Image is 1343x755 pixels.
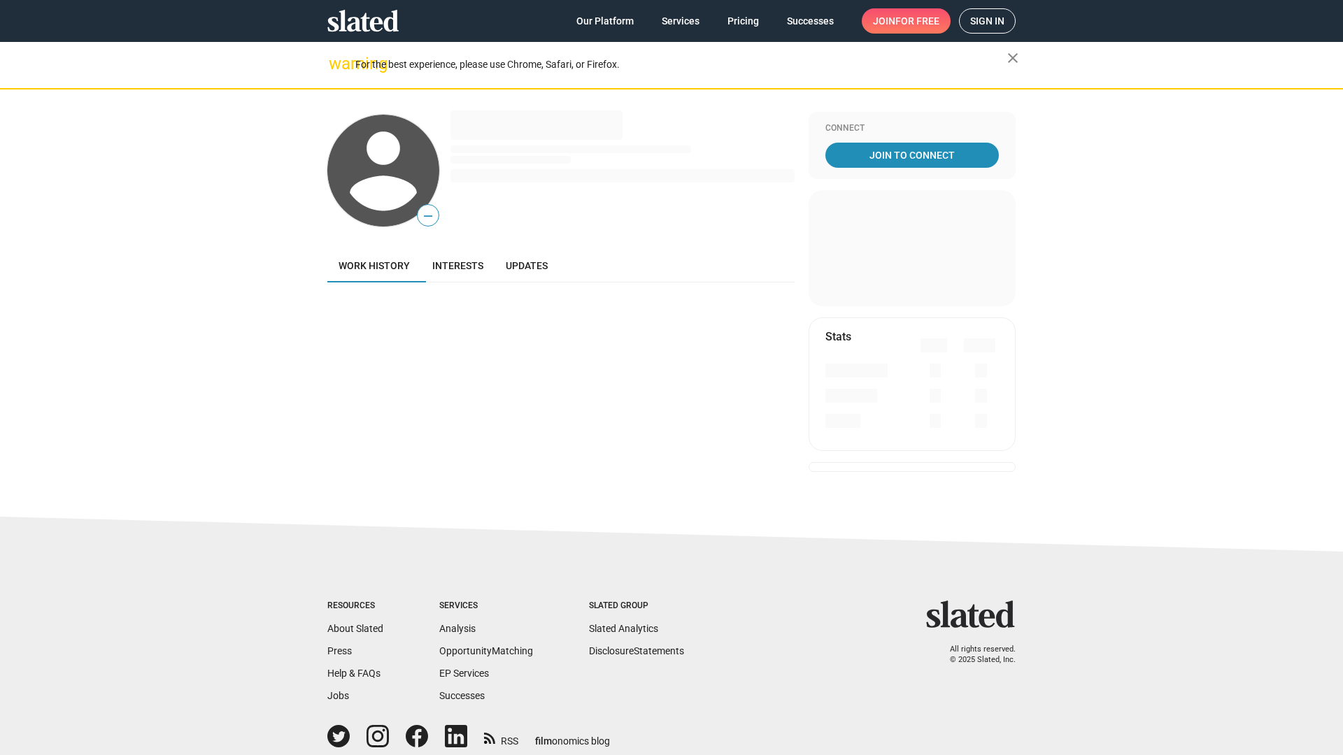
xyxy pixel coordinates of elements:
a: DisclosureStatements [589,645,684,656]
span: Join [873,8,939,34]
span: Updates [506,260,548,271]
div: Connect [825,123,999,134]
span: Work history [339,260,410,271]
span: Interests [432,260,483,271]
a: Our Platform [565,8,645,34]
mat-card-title: Stats [825,329,851,344]
a: About Slated [327,623,383,634]
a: Work history [327,249,421,282]
a: Successes [776,8,845,34]
mat-icon: close [1004,50,1021,66]
a: Services [651,8,711,34]
span: Join To Connect [828,143,996,168]
div: Resources [327,601,383,612]
span: Pricing [727,8,759,34]
a: Pricing [716,8,770,34]
a: Slated Analytics [589,623,658,634]
span: Sign in [970,9,1004,33]
a: Successes [439,690,485,701]
a: Sign in [959,8,1016,34]
span: Successes [787,8,834,34]
span: for free [895,8,939,34]
a: Analysis [439,623,476,634]
div: Slated Group [589,601,684,612]
span: — [418,207,439,225]
a: Press [327,645,352,656]
a: Updates [495,249,559,282]
a: OpportunityMatching [439,645,533,656]
span: Services [662,8,699,34]
a: filmonomics blog [535,724,610,748]
mat-icon: warning [329,55,346,72]
a: EP Services [439,668,489,679]
a: Joinfor free [862,8,951,34]
p: All rights reserved. © 2025 Slated, Inc. [935,645,1016,665]
a: Help & FAQs [327,668,381,679]
div: For the best experience, please use Chrome, Safari, or Firefox. [355,55,1007,74]
a: Join To Connect [825,143,999,168]
span: film [535,735,552,747]
a: Jobs [327,690,349,701]
span: Our Platform [576,8,634,34]
a: RSS [484,726,518,748]
div: Services [439,601,533,612]
a: Interests [421,249,495,282]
